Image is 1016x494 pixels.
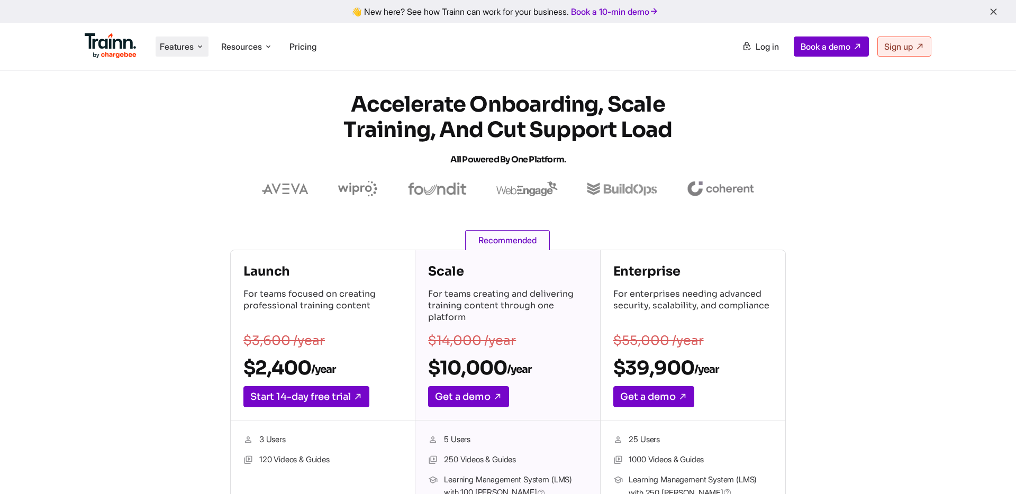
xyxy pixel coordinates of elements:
a: Log in [736,37,785,56]
h4: Scale [428,263,587,280]
li: 5 Users [428,433,587,447]
span: Resources [221,41,262,52]
a: Pricing [289,41,316,52]
li: 25 Users [613,433,773,447]
li: 3 Users [243,433,402,447]
sub: /year [507,363,531,376]
h2: $39,900 [613,356,773,380]
img: foundit logo [407,182,467,195]
s: $3,600 /year [243,333,325,349]
li: 120 Videos & Guides [243,453,402,467]
h1: Accelerate Onboarding, Scale Training, and Cut Support Load [317,92,698,172]
s: $55,000 /year [613,333,704,349]
img: aveva logo [262,184,309,194]
img: coherent logo [687,181,754,196]
span: Book a demo [801,41,850,52]
p: For teams creating and delivering training content through one platform [428,288,587,325]
li: 1000 Videos & Guides [613,453,773,467]
a: Start 14-day free trial [243,386,369,407]
s: $14,000 /year [428,333,516,349]
a: Sign up [877,36,931,57]
a: Book a 10-min demo [569,4,661,19]
h2: $10,000 [428,356,587,380]
a: Get a demo [428,386,509,407]
a: Get a demo [613,386,694,407]
span: Features [160,41,194,52]
span: All Powered by One Platform. [450,154,566,165]
a: Book a demo [794,36,869,57]
sub: /year [694,363,719,376]
sub: /year [311,363,335,376]
img: webengage logo [496,181,558,196]
div: 👋 New here? See how Trainn can work for your business. [6,6,1010,16]
h4: Launch [243,263,402,280]
img: Trainn Logo [85,33,137,59]
p: For teams focused on creating professional training content [243,288,402,325]
span: Recommended [465,230,550,250]
h4: Enterprise [613,263,773,280]
p: For enterprises needing advanced security, scalability, and compliance [613,288,773,325]
li: 250 Videos & Guides [428,453,587,467]
h2: $2,400 [243,356,402,380]
span: Log in [756,41,779,52]
img: wipro logo [338,181,378,197]
iframe: Chat Widget [963,443,1016,494]
img: buildops logo [587,182,657,196]
span: Sign up [884,41,913,52]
